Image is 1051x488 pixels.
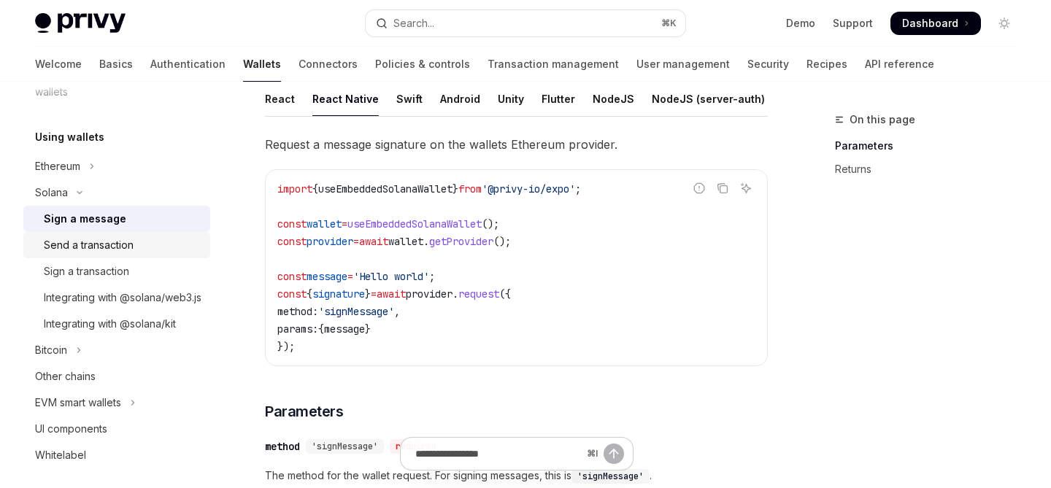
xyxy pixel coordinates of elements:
span: signature [312,287,365,301]
div: Unity [498,82,524,116]
span: = [347,270,353,283]
a: Returns [835,158,1028,181]
button: Ask AI [736,179,755,198]
div: Sign a transaction [44,263,129,280]
span: On this page [850,111,915,128]
span: useEmbeddedSolanaWallet [318,182,453,195]
button: Toggle Ethereum section [23,153,210,179]
span: Dashboard [902,16,958,31]
a: Connectors [299,47,358,82]
a: Integrating with @solana/web3.js [23,284,210,311]
span: . [423,235,429,248]
div: Whitelabel [35,446,86,464]
button: Open search [366,10,685,36]
span: ⌘ K [661,18,677,29]
a: Recipes [806,47,847,82]
a: Send a transaction [23,232,210,258]
button: Toggle Bitcoin section [23,337,210,363]
a: Sign a message [23,206,210,232]
span: { [307,287,312,301]
a: Integrating with @solana/kit [23,311,210,337]
span: wallet [307,217,342,231]
div: NodeJS [593,82,634,116]
div: Solana [35,184,68,201]
div: Swift [396,82,423,116]
a: User management [636,47,730,82]
span: wallet [388,235,423,248]
div: Bitcoin [35,341,67,359]
a: Wallets [243,47,281,82]
span: }); [277,340,295,353]
span: ; [575,182,581,195]
span: { [318,322,324,336]
span: 'Hello world' [353,270,429,283]
a: Other chains [23,363,210,390]
a: Sign a transaction [23,258,210,284]
span: message [324,322,365,336]
div: React Native [312,82,379,116]
span: = [342,217,347,231]
div: Integrating with @solana/kit [44,315,176,333]
span: const [277,270,307,283]
div: Send a transaction [44,236,134,254]
div: Search... [393,15,434,32]
div: Android [440,82,480,116]
div: NodeJS (server-auth) [652,82,765,116]
span: Request a message signature on the wallets Ethereum provider. [265,134,768,155]
a: Transaction management [488,47,619,82]
span: 'signMessage' [318,305,394,318]
span: getProvider [429,235,493,248]
div: React [265,82,295,116]
div: Other chains [35,368,96,385]
span: const [277,235,307,248]
a: Support [833,16,873,31]
a: Parameters [835,134,1028,158]
h5: Using wallets [35,128,104,146]
div: EVM smart wallets [35,394,121,411]
span: message [307,270,347,283]
span: Parameters [265,401,343,422]
a: Whitelabel [23,442,210,468]
div: Ethereum [35,158,80,175]
button: Toggle dark mode [993,12,1016,35]
div: UI components [35,420,107,438]
span: const [277,287,307,301]
span: } [365,322,371,336]
div: Integrating with @solana/web3.js [44,289,201,306]
button: Copy the contents from the code block [713,179,732,198]
div: Flutter [542,82,575,116]
span: = [371,287,377,301]
span: , [394,305,400,318]
button: Send message [604,444,624,464]
button: Toggle Solana section [23,179,210,206]
div: Sign a message [44,210,126,228]
a: UI components [23,416,210,442]
span: request [458,287,499,301]
span: ({ [499,287,511,301]
a: Welcome [35,47,82,82]
span: useEmbeddedSolanaWallet [347,217,482,231]
span: params: [277,322,318,336]
input: Ask a question... [415,438,581,470]
button: Toggle EVM smart wallets section [23,390,210,416]
span: '@privy-io/expo' [482,182,575,195]
a: Demo [786,16,815,31]
span: = [353,235,359,248]
span: from [458,182,482,195]
span: { [312,182,318,195]
span: } [453,182,458,195]
span: (); [482,217,499,231]
a: Policies & controls [375,47,470,82]
span: await [377,287,406,301]
a: Security [747,47,789,82]
span: await [359,235,388,248]
span: } [365,287,371,301]
span: import [277,182,312,195]
span: (); [493,235,511,248]
img: light logo [35,13,126,34]
a: Basics [99,47,133,82]
span: . [453,287,458,301]
a: API reference [865,47,934,82]
span: method: [277,305,318,318]
a: Authentication [150,47,226,82]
